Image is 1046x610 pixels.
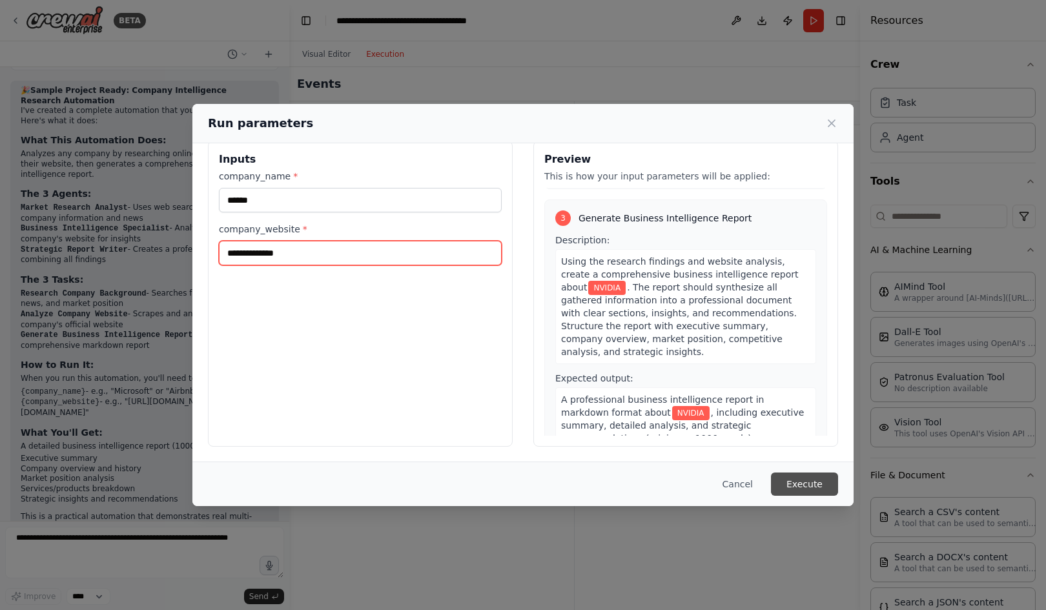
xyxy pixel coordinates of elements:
[219,152,502,167] h3: Inputs
[561,407,804,443] span: , including executive summary, detailed analysis, and strategic recommendations (minimum 1000 words)
[544,170,827,183] p: This is how your input parameters will be applied:
[219,223,502,236] label: company_website
[771,473,838,496] button: Execute
[555,373,633,383] span: Expected output:
[712,473,763,496] button: Cancel
[672,406,710,420] span: Variable: company_name
[555,235,610,245] span: Description:
[544,152,827,167] h3: Preview
[588,281,626,295] span: Variable: company_name
[561,256,799,292] span: Using the research findings and website analysis, create a comprehensive business intelligence re...
[208,114,313,132] h2: Run parameters
[561,394,764,418] span: A professional business intelligence report in markdown format about
[219,170,502,183] label: company_name
[579,212,752,225] span: Generate Business Intelligence Report
[561,282,797,357] span: . The report should synthesize all gathered information into a professional document with clear s...
[555,210,571,226] div: 3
